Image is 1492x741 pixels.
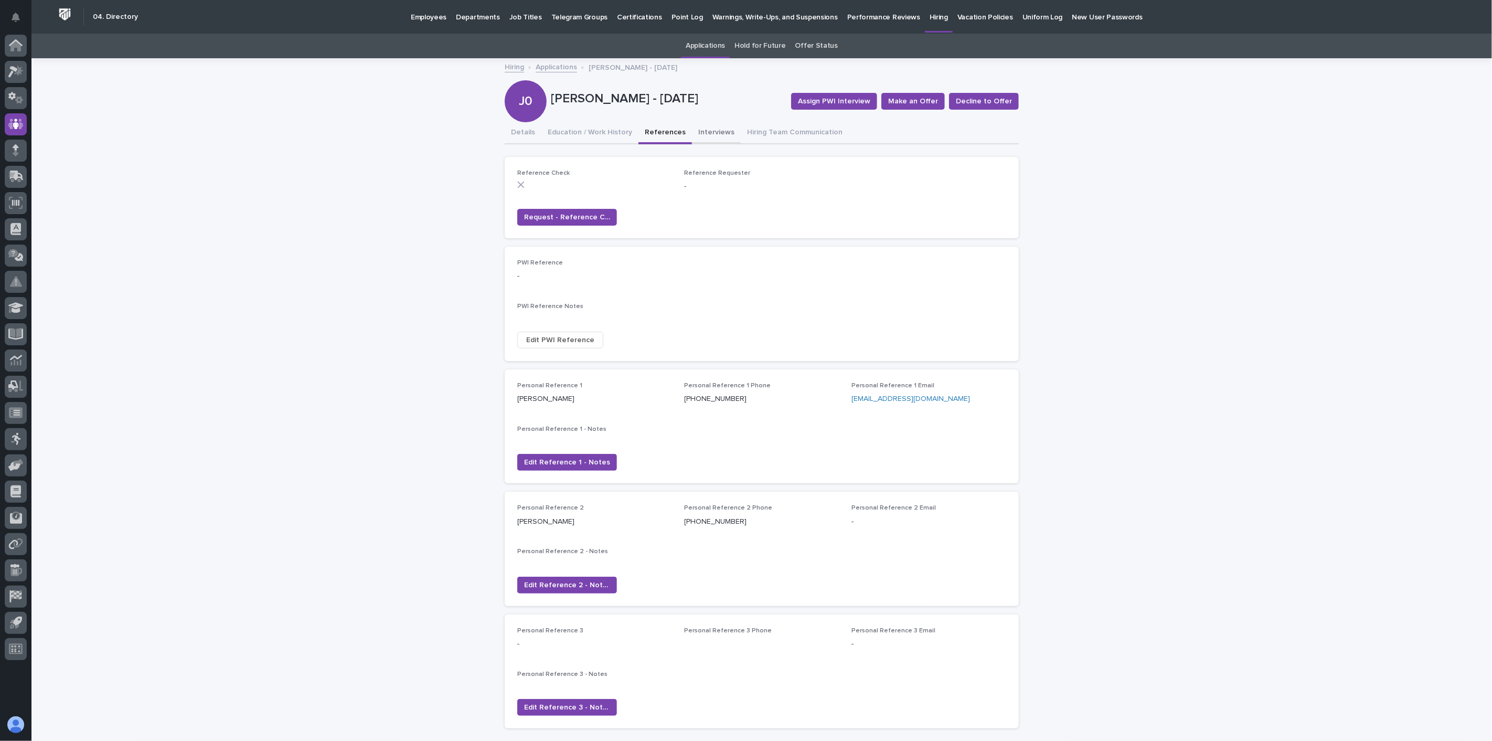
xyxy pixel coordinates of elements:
button: Notifications [5,6,27,28]
span: Personal Reference 1 Email [851,383,934,389]
span: Personal Reference 3 Email [851,628,935,634]
button: Edit PWI Reference [517,332,603,348]
span: Make an Offer [888,96,938,107]
a: Applications [686,34,725,58]
p: [PERSON_NAME] [517,394,672,405]
span: Edit Reference 3 - Notes [524,702,610,713]
button: Details [505,122,541,144]
p: - [851,516,1006,527]
button: Make an Offer [881,93,945,110]
button: users-avatar [5,714,27,736]
span: Reference Requester [685,170,751,176]
span: Personal Reference 2 - Notes [517,548,608,555]
span: Personal Reference 3 [517,628,583,634]
span: Decline to Offer [956,96,1012,107]
span: Edit Reference 2 - Notes [524,580,610,590]
a: Hiring [505,60,524,72]
span: Edit PWI Reference [526,335,594,345]
span: Personal Reference 1 - Notes [517,426,606,432]
button: Edit Reference 2 - Notes [517,577,617,594]
span: PWI Reference Notes [517,303,583,310]
a: Hold for Future [734,34,785,58]
p: - [517,271,672,282]
button: Hiring Team Communication [741,122,849,144]
span: PWI Reference [517,260,563,266]
a: [EMAIL_ADDRESS][DOMAIN_NAME] [851,395,970,403]
span: Personal Reference 1 [517,383,582,389]
p: [PERSON_NAME] [517,516,672,527]
button: Education / Work History [541,122,638,144]
a: Applications [536,60,577,72]
h2: 04. Directory [93,13,138,22]
p: - [517,639,672,650]
div: Notifications [13,13,27,29]
span: Personal Reference 2 Phone [685,505,773,511]
span: Request - Reference Check [524,212,610,223]
button: Request - Reference Check [517,209,617,226]
button: Interviews [692,122,741,144]
button: Assign PWI Interview [791,93,877,110]
p: [PERSON_NAME] - [DATE] [551,91,783,107]
span: Personal Reference 1 Phone [685,383,771,389]
span: Personal Reference 3 Phone [685,628,772,634]
button: Edit Reference 3 - Notes [517,699,617,716]
p: [PERSON_NAME] - [DATE] [589,61,677,72]
button: Edit Reference 1 - Notes [517,454,617,471]
img: Workspace Logo [55,5,74,24]
a: Offer Status [795,34,838,58]
span: Edit Reference 1 - Notes [524,457,610,468]
span: Personal Reference 3 - Notes [517,671,608,678]
span: Personal Reference 2 Email [851,505,936,511]
button: References [638,122,692,144]
span: Assign PWI Interview [798,96,870,107]
span: Reference Check [517,170,570,176]
div: J0 [505,51,547,109]
a: [PHONE_NUMBER] [685,518,747,525]
button: Decline to Offer [949,93,1019,110]
p: - [851,639,1006,650]
p: - [685,181,839,192]
a: [PHONE_NUMBER] [685,395,747,403]
span: Personal Reference 2 [517,505,584,511]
